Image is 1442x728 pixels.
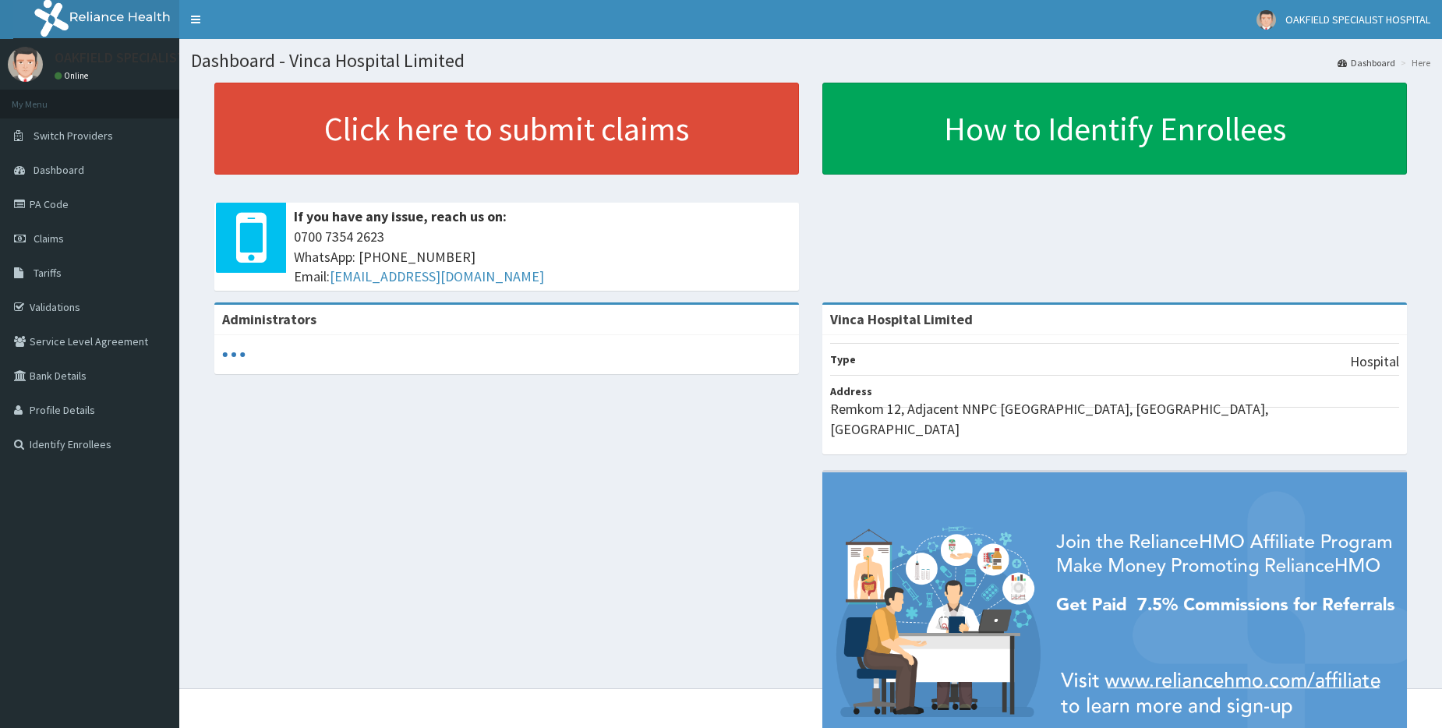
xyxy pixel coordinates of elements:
[1397,56,1430,69] li: Here
[191,51,1430,71] h1: Dashboard - Vinca Hospital Limited
[34,231,64,246] span: Claims
[830,352,856,366] b: Type
[214,83,799,175] a: Click here to submit claims
[1285,12,1430,27] span: OAKFIELD SPECIALIST HOSPITAL
[34,163,84,177] span: Dashboard
[8,47,43,82] img: User Image
[1256,10,1276,30] img: User Image
[55,51,249,65] p: OAKFIELD SPECIALIST HOSPITAL
[822,83,1407,175] a: How to Identify Enrollees
[222,310,316,328] b: Administrators
[294,207,507,225] b: If you have any issue, reach us on:
[830,310,973,328] strong: Vinca Hospital Limited
[222,343,246,366] svg: audio-loading
[34,129,113,143] span: Switch Providers
[55,70,92,81] a: Online
[830,384,872,398] b: Address
[34,266,62,280] span: Tariffs
[1350,352,1399,372] p: Hospital
[330,267,544,285] a: [EMAIL_ADDRESS][DOMAIN_NAME]
[830,399,1399,439] p: Remkom 12, Adjacent NNPC [GEOGRAPHIC_DATA], [GEOGRAPHIC_DATA], [GEOGRAPHIC_DATA]
[1338,56,1395,69] a: Dashboard
[294,227,791,287] span: 0700 7354 2623 WhatsApp: [PHONE_NUMBER] Email:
